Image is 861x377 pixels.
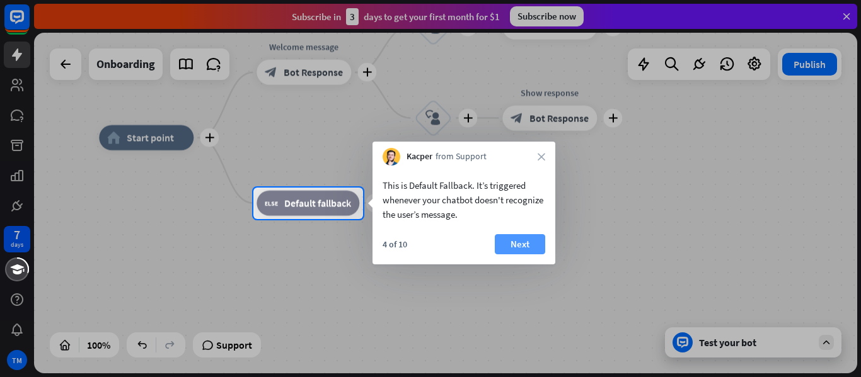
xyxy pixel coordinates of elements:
[10,5,48,43] button: Open LiveChat chat widget
[407,150,432,163] span: Kacper
[284,197,351,210] span: Default fallback
[538,153,545,160] i: close
[265,197,278,210] i: block_fallback
[495,234,545,254] button: Next
[383,239,407,250] div: 4 of 10
[436,150,487,163] span: from Support
[383,178,545,222] div: This is Default Fallback. It’s triggered whenever your chatbot doesn't recognize the user’s message.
